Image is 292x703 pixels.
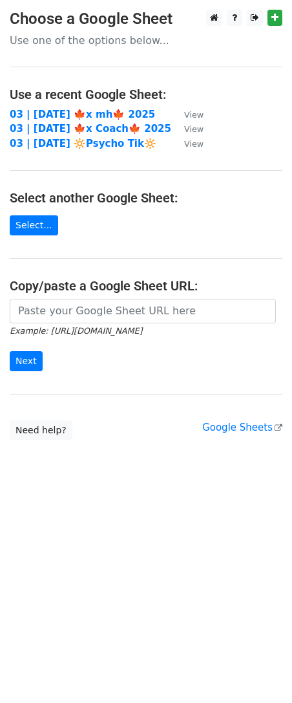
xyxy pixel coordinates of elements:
h4: Copy/paste a Google Sheet URL: [10,278,282,294]
p: Use one of the options below... [10,34,282,47]
a: 03 | [DATE] 🍁x mh🍁 2025 [10,109,155,120]
a: 03 | [DATE] 🔆Psycho Tik🔆 [10,138,156,149]
a: Select... [10,215,58,235]
input: Next [10,351,43,371]
a: View [171,138,203,149]
small: View [184,124,203,134]
input: Paste your Google Sheet URL here [10,299,276,323]
small: View [184,139,203,149]
a: Need help? [10,420,72,440]
a: Google Sheets [202,422,282,433]
a: 03 | [DATE] 🍁x Coach🍁 2025 [10,123,171,135]
small: Example: [URL][DOMAIN_NAME] [10,326,142,336]
h4: Use a recent Google Sheet: [10,87,282,102]
small: View [184,110,203,120]
a: View [171,109,203,120]
h4: Select another Google Sheet: [10,190,282,206]
a: View [171,123,203,135]
h3: Choose a Google Sheet [10,10,282,28]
